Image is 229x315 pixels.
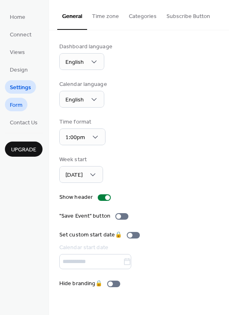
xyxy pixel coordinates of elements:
[10,101,22,110] span: Form
[10,83,31,92] span: Settings
[65,94,84,106] span: English
[10,119,38,127] span: Contact Us
[5,10,30,23] a: Home
[59,118,104,126] div: Time format
[59,155,101,164] div: Week start
[59,193,93,202] div: Show header
[59,212,110,220] div: "Save Event" button
[10,13,25,22] span: Home
[5,27,36,41] a: Connect
[5,80,36,94] a: Settings
[10,48,25,57] span: Views
[59,43,112,51] div: Dashboard language
[10,66,28,74] span: Design
[65,170,83,181] span: [DATE]
[5,115,43,129] a: Contact Us
[59,80,107,89] div: Calendar language
[10,31,31,39] span: Connect
[5,98,27,111] a: Form
[5,45,30,59] a: Views
[5,142,43,157] button: Upgrade
[11,146,36,154] span: Upgrade
[65,132,85,143] span: 1:00pm
[65,57,84,68] span: English
[5,63,33,76] a: Design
